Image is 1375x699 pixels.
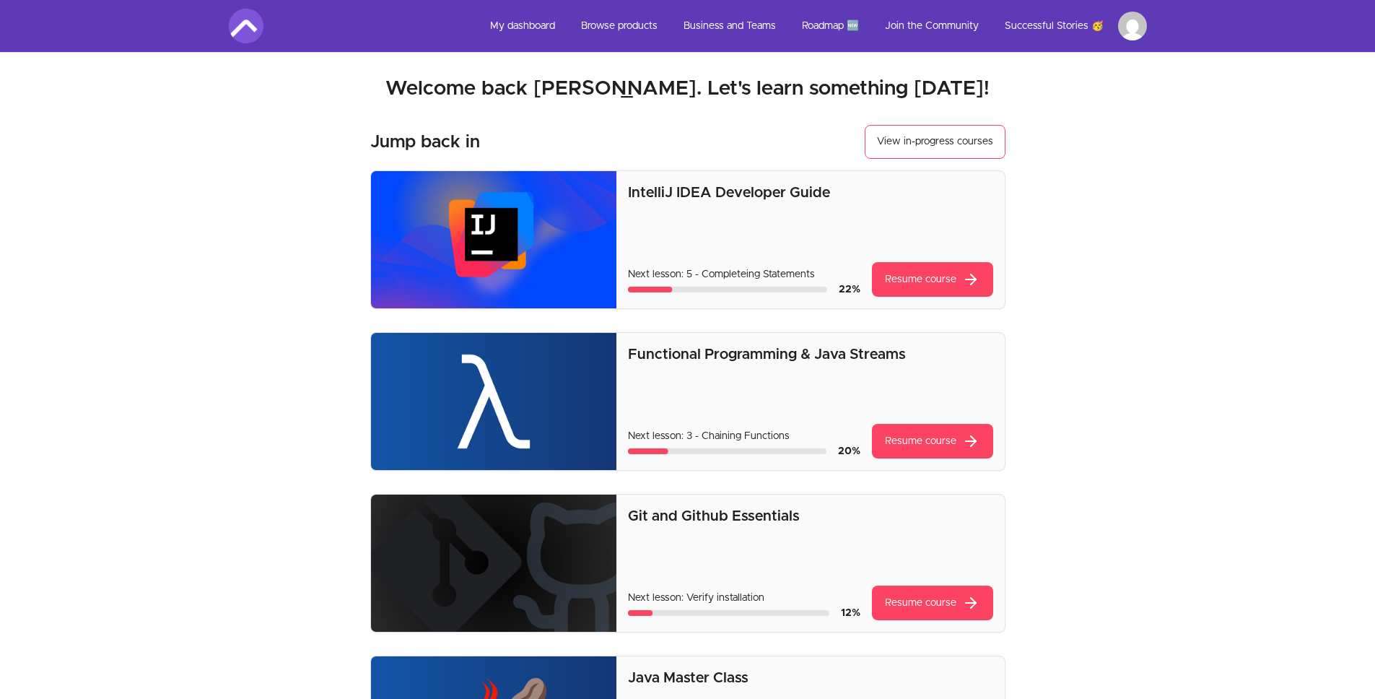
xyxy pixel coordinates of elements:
[569,10,669,43] a: Browse products
[628,448,826,454] div: Course progress
[371,333,617,470] img: Product image for Functional Programming & Java Streams
[865,125,1005,159] a: View in-progress courses
[479,10,1147,43] nav: Main
[838,446,860,456] span: 20 %
[672,10,787,43] a: Business and Teams
[628,668,992,688] p: Java Master Class
[1118,12,1147,40] img: Profile image for pavan kumar bhatraju
[628,591,860,606] p: Next lesson: Verify installation
[628,506,992,526] p: Git and Github Essentials
[371,495,617,632] img: Product image for Git and Github Essentials
[628,183,992,203] p: IntelliJ IDEA Developer Guide
[839,285,860,295] span: 22 %
[872,586,993,620] a: Resume course
[873,10,990,43] a: Join the Community
[790,10,870,43] a: Roadmap 🆕
[993,10,1115,43] a: Successful Stories 🥳
[479,10,567,43] a: My dashboard
[628,287,826,292] div: Course progress
[872,262,993,297] a: Resume course
[628,344,992,365] p: Functional Programming & Java Streams
[872,424,993,459] a: Resume course
[628,429,860,444] p: Next lesson: 3 - Chaining Functions
[371,171,617,308] img: Product image for IntelliJ IDEA Developer Guide
[841,608,860,618] span: 12 %
[370,131,480,154] h3: Jump back in
[229,9,263,43] img: Amigoscode logo
[229,76,1147,102] h2: Welcome back [PERSON_NAME]. Let's learn something [DATE]!
[628,267,860,282] p: Next lesson: 5 - Completeing Statements
[628,610,829,616] div: Course progress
